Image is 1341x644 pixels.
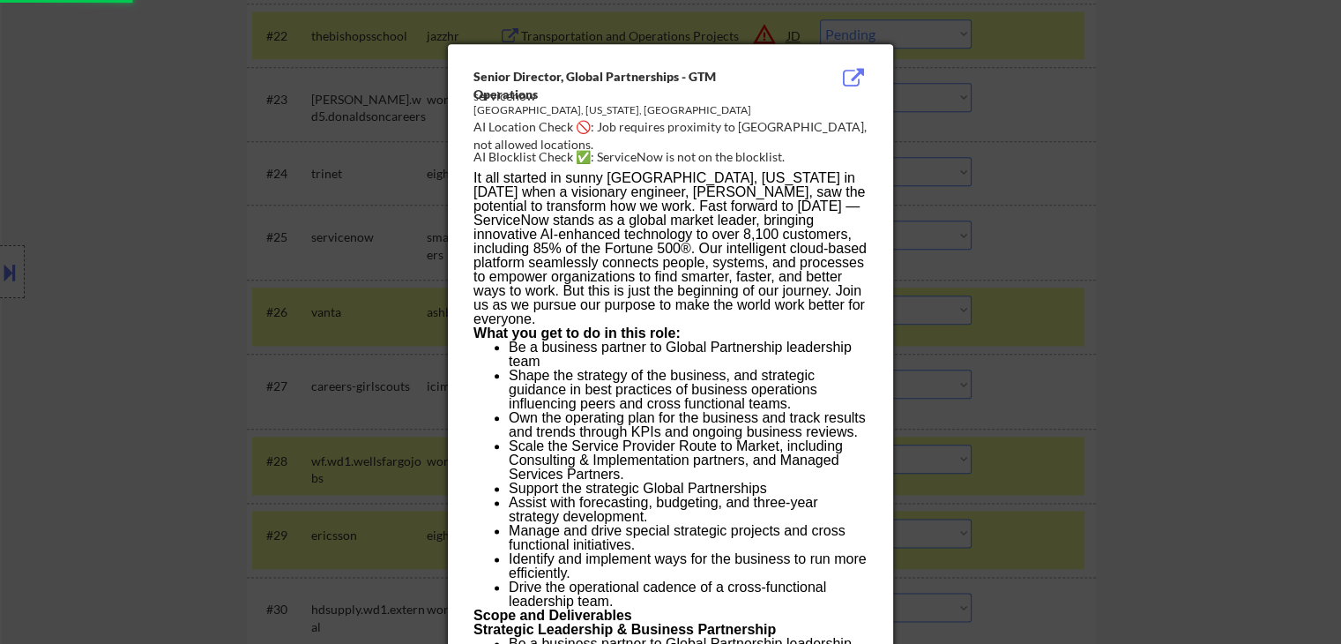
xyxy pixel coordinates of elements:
strong: What you get to do in this role: [473,326,681,341]
li: Shape the strategy of the business, and strategic guidance in best practices of business operatio... [509,369,867,411]
div: AI Blocklist Check ✅: ServiceNow is not on the blocklist. [473,148,875,166]
div: Senior Director, Global Partnerships - GTM Operations [473,68,779,102]
li: Identify and implement ways for the business to run more efficiently. [509,552,867,580]
li: Assist with forecasting, budgeting, and three-year strategy development. [509,496,867,524]
li: Drive the operational cadence of a cross-functional leadership team. [509,580,867,609]
div: [GEOGRAPHIC_DATA], [US_STATE], [GEOGRAPHIC_DATA] [473,103,779,118]
strong: Scope and Deliverables [473,608,632,623]
li: Support the strategic Global Partnerships [509,482,867,496]
li: Be a business partner to Global Partnership leadership team [509,341,867,369]
li: Own the operating plan for the business and track results and trends through KPIs and ongoing bus... [509,411,867,439]
p: It all started in sunny [GEOGRAPHIC_DATA], [US_STATE] in [DATE] when a visionary engineer, [PERSO... [473,171,867,326]
li: Scale the Service Provider Route to Market, including Consulting & Implementation partners, and M... [509,439,867,482]
div: AI Location Check 🚫: Job requires proximity to [GEOGRAPHIC_DATA], not allowed locations. [473,118,875,153]
strong: Strategic Leadership & Business Partnership [473,622,776,637]
li: Manage and drive special strategic projects and cross functional initiatives. [509,524,867,552]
